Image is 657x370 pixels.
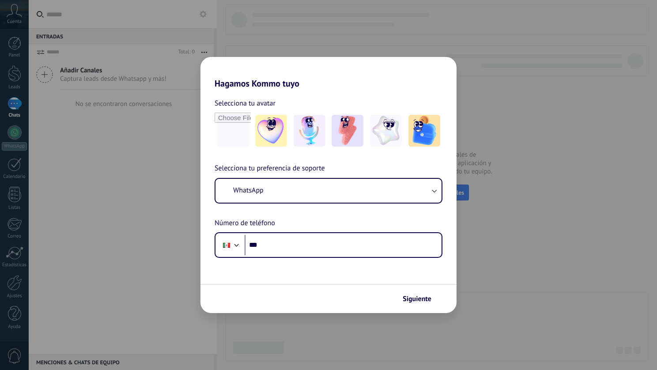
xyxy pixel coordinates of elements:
button: WhatsApp [215,179,442,203]
span: Selecciona tu avatar [215,98,276,109]
button: Siguiente [399,291,443,306]
div: Mexico: + 52 [218,236,235,254]
img: -5.jpeg [408,115,440,147]
img: -2.jpeg [294,115,325,147]
span: Número de teléfono [215,218,275,229]
img: -1.jpeg [255,115,287,147]
span: WhatsApp [233,186,264,195]
img: -4.jpeg [370,115,402,147]
img: -3.jpeg [332,115,363,147]
span: Selecciona tu preferencia de soporte [215,163,325,174]
span: Siguiente [403,296,431,302]
h2: Hagamos Kommo tuyo [200,57,457,89]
